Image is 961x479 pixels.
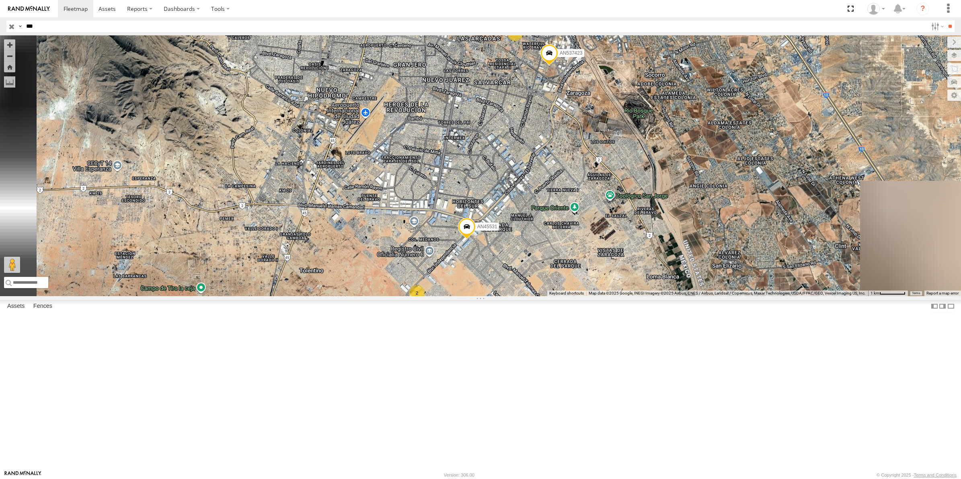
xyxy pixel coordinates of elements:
[589,291,866,295] span: Map data ©2025 Google, INEGI Imagery ©2025 Airbus, CNES / Airbus, Landsat / Copernicus, Maxar Tec...
[17,20,23,32] label: Search Query
[3,301,29,312] label: Assets
[507,25,523,41] div: 2
[549,291,584,296] button: Keyboard shortcuts
[916,2,929,15] i: ?
[4,61,15,72] button: Zoom Home
[477,224,497,229] span: AN45531
[4,471,41,479] a: Visit our Website
[926,291,959,295] a: Report a map error
[912,292,920,295] a: Terms (opens in new tab)
[560,50,583,56] span: AN537423
[4,39,15,50] button: Zoom in
[4,257,20,273] button: Drag Pegman onto the map to open Street View
[409,285,425,301] div: 2
[29,301,56,312] label: Fences
[914,473,957,477] a: Terms and Conditions
[877,473,957,477] div: © Copyright 2025 -
[928,20,945,32] label: Search Filter Options
[8,6,50,12] img: rand-logo.svg
[938,300,947,312] label: Dock Summary Table to the Right
[930,300,938,312] label: Dock Summary Table to the Left
[444,473,474,477] div: Version: 306.00
[868,291,908,296] button: Map Scale: 1 km per 61 pixels
[947,300,955,312] label: Hide Summary Table
[4,76,15,88] label: Measure
[947,90,961,101] label: Map Settings
[4,50,15,61] button: Zoom out
[871,291,879,295] span: 1 km
[864,3,888,15] div: Roberto Garcia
